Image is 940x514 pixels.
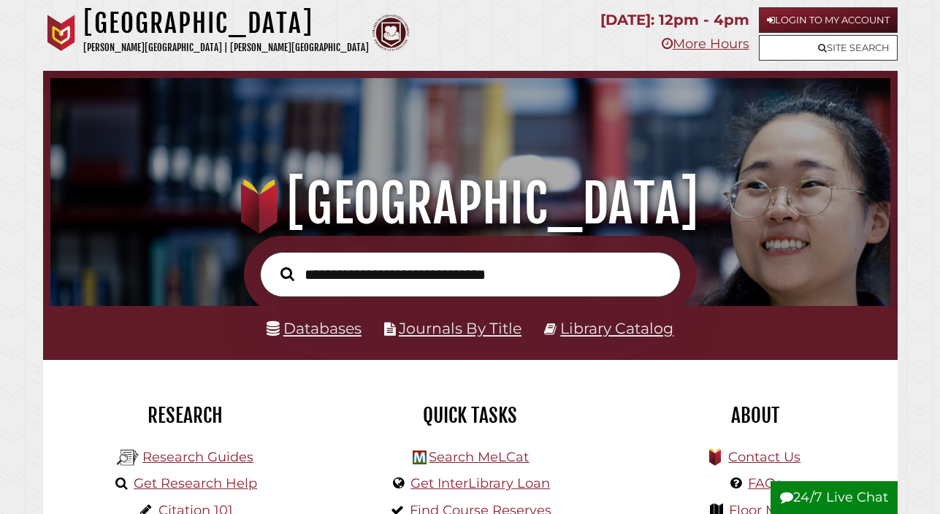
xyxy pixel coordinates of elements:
a: Journals By Title [399,319,521,337]
button: Search [273,263,302,284]
img: Hekman Library Logo [413,450,427,464]
a: More Hours [662,36,749,52]
a: Login to My Account [759,7,898,33]
a: Site Search [759,35,898,61]
a: Search MeLCat [429,449,529,465]
h1: [GEOGRAPHIC_DATA] [64,172,876,236]
a: Get Research Help [134,475,257,491]
a: Library Catalog [560,319,673,337]
p: [PERSON_NAME][GEOGRAPHIC_DATA] | [PERSON_NAME][GEOGRAPHIC_DATA] [83,39,369,56]
h1: [GEOGRAPHIC_DATA] [83,7,369,39]
a: Research Guides [142,449,253,465]
a: Databases [267,319,362,337]
img: Hekman Library Logo [117,447,139,469]
i: Search [280,266,294,282]
a: FAQs [748,475,782,491]
h2: Quick Tasks [339,403,602,428]
a: Get InterLibrary Loan [410,475,550,491]
img: Calvin University [43,15,80,51]
img: Calvin Theological Seminary [372,15,409,51]
h2: Research [54,403,317,428]
a: Contact Us [728,449,800,465]
h2: About [624,403,887,428]
p: [DATE]: 12pm - 4pm [600,7,749,33]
